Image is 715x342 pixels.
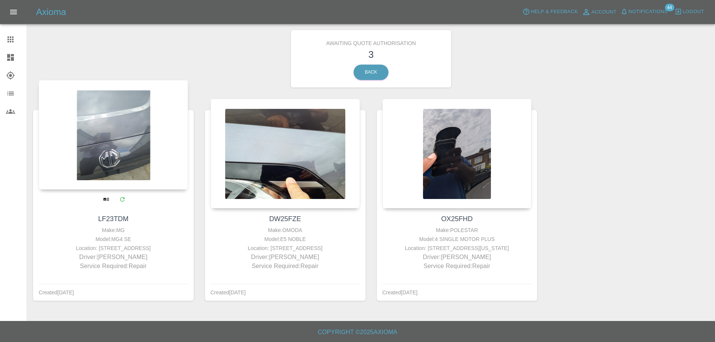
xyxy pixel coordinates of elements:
div: Location: [STREET_ADDRESS][US_STATE] [384,244,530,253]
button: Open drawer [5,3,23,21]
button: Notifications [619,6,670,18]
a: Account [580,6,619,18]
a: Back [354,65,388,80]
div: Make: MG [41,226,186,235]
p: Driver: [PERSON_NAME] [41,253,186,262]
div: Created [DATE] [39,288,74,297]
a: Modify [114,191,130,207]
span: Logout [683,8,704,16]
h3: 3 [297,47,446,62]
button: Logout [673,6,706,18]
button: Help & Feedback [521,6,580,18]
span: Account [592,8,617,17]
a: OX25FHD [441,215,473,223]
p: Service Required: Repair [212,262,358,271]
span: Notifications [629,8,668,16]
span: 44 [665,4,674,11]
span: Help & Feedback [531,8,578,16]
p: Service Required: Repair [384,262,530,271]
a: LF23TDM [98,215,128,223]
div: Model: 4 SINGLE MOTOR PLUS [384,235,530,244]
div: Created [DATE] [382,288,418,297]
div: Make: OMODA [212,226,358,235]
div: Model: E5 NOBLE [212,235,358,244]
div: Make: POLESTAR [384,226,530,235]
h6: Copyright © 2025 Axioma [6,327,709,337]
div: Model: MG4 SE [41,235,186,244]
div: Location: [STREET_ADDRESS] [41,244,186,253]
a: View [98,191,114,207]
p: Driver: [PERSON_NAME] [212,253,358,262]
p: Driver: [PERSON_NAME] [384,253,530,262]
p: Service Required: Repair [41,262,186,271]
div: Created [DATE] [211,288,246,297]
div: Location: [STREET_ADDRESS] [212,244,358,253]
a: DW25FZE [269,215,301,223]
h6: Awaiting Quote Authorisation [297,36,446,47]
h5: Axioma [36,6,66,18]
